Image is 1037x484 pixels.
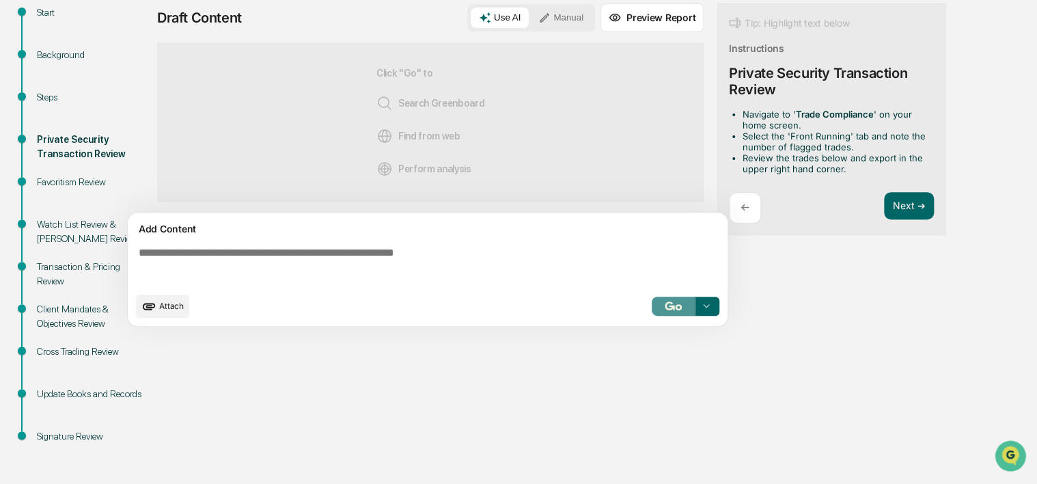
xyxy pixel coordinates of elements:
[159,301,184,311] span: Attach
[136,295,189,318] button: upload document
[136,232,165,242] span: Pylon
[376,128,460,144] span: Find from web
[96,231,165,242] a: Powered byPylon
[136,221,719,237] div: Add Content
[14,200,25,211] div: 🔎
[600,3,704,32] button: Preview Report
[27,198,86,212] span: Data Lookup
[14,105,38,129] img: 1746055101610-c473b297-6a78-478c-a979-82029cc54cd1
[743,131,928,152] li: Select the 'Front Running' tab and note the number of flagged trades.
[993,439,1030,476] iframe: Open customer support
[37,429,149,444] div: Signature Review
[741,201,749,214] p: ←
[14,29,249,51] p: How can we help?
[743,109,928,131] li: Navigate to ' ' on your home screen.
[729,15,849,31] div: Tip: Highlight text below
[376,95,485,111] span: Search Greenboard
[37,175,149,189] div: Favoritism Review
[376,161,471,177] span: Perform analysis
[729,42,784,54] div: Instructions
[46,105,224,118] div: Start new chat
[94,167,175,191] a: 🗄️Attestations
[14,174,25,185] div: 🖐️
[665,301,681,310] img: Go
[27,172,88,186] span: Preclearance
[729,65,934,98] div: Private Security Transaction Review
[37,260,149,288] div: Transaction & Pricing Review
[37,133,149,161] div: Private Security Transaction Review
[376,128,393,144] img: Web
[157,10,242,26] div: Draft Content
[37,48,149,62] div: Background
[232,109,249,125] button: Start new chat
[743,152,928,174] li: Review the trades below and export in the upper right hand corner.
[376,66,485,179] div: Click "Go" to
[376,95,393,111] img: Search
[796,109,874,120] strong: Trade Compliance
[8,193,92,217] a: 🔎Data Lookup
[37,90,149,105] div: Steps
[884,192,934,220] button: Next ➔
[113,172,169,186] span: Attestations
[376,161,393,177] img: Analysis
[37,345,149,359] div: Cross Trading Review
[8,167,94,191] a: 🖐️Preclearance
[37,5,149,20] div: Start
[99,174,110,185] div: 🗄️
[530,8,592,28] button: Manual
[471,8,529,28] button: Use AI
[652,297,695,316] button: Go
[46,118,173,129] div: We're available if you need us!
[37,217,149,246] div: Watch List Review & [PERSON_NAME] Review
[37,302,149,331] div: Client Mandates & Objectives Review
[37,387,149,401] div: Update Books and Records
